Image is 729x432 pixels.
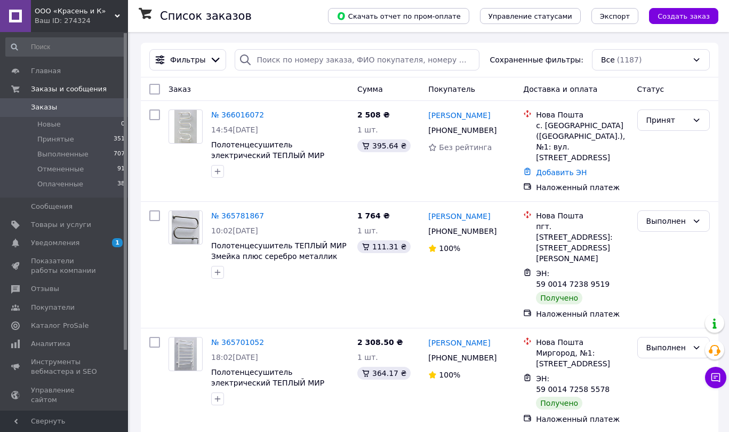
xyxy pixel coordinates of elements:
button: Создать заказ [649,8,718,24]
span: Заказ [169,85,191,93]
div: Наложенный платеж [536,309,628,319]
span: Главная [31,66,61,76]
div: 364.17 ₴ [357,367,411,380]
a: № 366016072 [211,111,264,119]
button: Управление статусами [480,8,581,24]
span: Отзывы [31,284,59,294]
span: 0 [121,120,125,129]
span: Оплаченные [37,179,83,189]
span: (1187) [617,56,642,64]
span: 14:54[DATE] [211,125,258,134]
a: [PERSON_NAME] [428,211,490,222]
span: Инструменты вебмастера и SEO [31,357,99,376]
span: Сообщения [31,202,73,211]
span: 38 [117,179,125,189]
span: 1 шт. [357,353,378,362]
a: Создать заказ [638,11,718,20]
div: Нова Пошта [536,337,628,348]
a: [PERSON_NAME] [428,337,490,348]
span: Все [601,54,615,65]
span: ЭН: 59 0014 7258 5578 [536,374,610,394]
span: 18:02[DATE] [211,353,258,362]
div: Нова Пошта [536,109,628,120]
div: 395.64 ₴ [357,139,411,152]
span: [PHONE_NUMBER] [428,126,496,135]
div: пгт. [STREET_ADDRESS]: [STREET_ADDRESS][PERSON_NAME] [536,221,628,264]
a: [PERSON_NAME] [428,110,490,121]
span: Заказы и сообщения [31,84,107,94]
span: Покупатели [31,303,75,312]
a: Фото товару [169,337,203,371]
span: Выполненные [37,150,89,159]
span: Статус [637,85,664,93]
a: Полотенцесушитель электрический ТЕПЛЫЙ МИР Лесенка белый правосторонний с кнопочным переключателем [211,368,345,409]
img: Фото товару [174,337,197,371]
span: Сумма [357,85,383,93]
input: Поиск по номеру заказа, ФИО покупателя, номеру телефона, Email, номеру накладной [235,49,479,70]
div: Принят [646,114,688,126]
a: № 365781867 [211,211,264,220]
h1: Список заказов [160,10,252,22]
span: 100% [439,371,460,379]
button: Скачать отчет по пром-оплате [328,8,469,24]
div: с. [GEOGRAPHIC_DATA] ([GEOGRAPHIC_DATA].), №1: вул. [STREET_ADDRESS] [536,120,628,163]
div: Получено [536,397,582,410]
div: Получено [536,292,582,304]
span: Новые [37,120,61,129]
span: Сохраненные фильтры: [490,54,583,65]
span: Отмененные [37,164,84,174]
span: Скачать отчет по пром-оплате [337,11,461,21]
span: 100% [439,244,460,253]
span: 2 308.50 ₴ [357,338,403,347]
span: ООО «Красень и К» [35,6,115,16]
a: Полотенцесушитель ТЕПЛЫЙ МИР Змейка плюс серебро металлик правосторонний с кнопочным переключателем [211,241,347,282]
a: Полотенцесушитель электрический ТЕПЛЫЙ МИР Оптима 5 белый левосторонний с кнопочным переключателем [211,140,345,181]
a: Фото товару [169,210,203,245]
span: Товары и услуги [31,220,91,230]
span: 2 508 ₴ [357,111,390,119]
img: Фото товару [174,110,197,143]
span: 351 [114,135,125,144]
span: Доставка и оплата [523,85,597,93]
span: Без рейтинга [439,143,492,152]
span: 1 шт. [357,125,378,134]
span: Принятые [37,135,74,144]
div: Выполнен [646,342,688,354]
span: 10:02[DATE] [211,226,258,235]
span: Уведомления [31,238,79,248]
a: Добавить ЭН [536,168,587,177]
img: Фото товару [172,211,199,244]
div: Наложенный платеж [536,182,628,193]
span: Аналитика [31,339,70,349]
div: Наложенный платеж [536,414,628,425]
div: Миргород, №1: [STREET_ADDRESS] [536,348,628,369]
span: Экспорт [600,12,630,20]
span: ЭН: 59 0014 7238 9519 [536,269,610,288]
span: [PHONE_NUMBER] [428,227,496,235]
span: Управление статусами [488,12,572,20]
span: 1 шт. [357,226,378,235]
div: Ваш ID: 274324 [35,16,128,26]
span: 1 764 ₴ [357,211,390,220]
span: Фильтры [170,54,205,65]
span: Покупатель [428,85,475,93]
button: Экспорт [591,8,638,24]
span: [PHONE_NUMBER] [428,354,496,362]
span: Показатели работы компании [31,256,99,276]
span: 1 [112,238,123,247]
span: Каталог ProSale [31,321,89,331]
span: Заказы [31,103,57,112]
span: Создать заказ [658,12,710,20]
div: Нова Пошта [536,210,628,221]
button: Чат с покупателем [705,367,726,388]
input: Поиск [5,37,126,57]
div: 111.31 ₴ [357,240,411,253]
a: Фото товару [169,109,203,144]
span: 91 [117,164,125,174]
div: Выполнен [646,215,688,227]
span: Управление сайтом [31,386,99,405]
span: 707 [114,150,125,159]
